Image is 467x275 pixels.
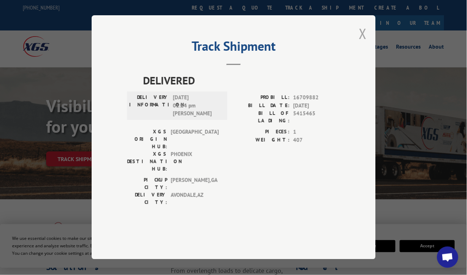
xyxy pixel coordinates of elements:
[171,192,219,207] span: AVONDALE , AZ
[234,102,290,110] label: BILL DATE:
[129,94,169,118] label: DELIVERY INFORMATION:
[127,41,340,55] h2: Track Shipment
[293,110,340,125] span: 5415465
[171,151,219,173] span: PHOENIX
[173,94,221,118] span: [DATE] 01:24 pm [PERSON_NAME]
[127,192,167,207] label: DELIVERY CITY:
[359,24,367,43] button: Close modal
[127,151,167,173] label: XGS DESTINATION HUB:
[234,136,290,144] label: WEIGHT:
[127,177,167,192] label: PICKUP CITY:
[293,128,340,137] span: 1
[234,94,290,102] label: PROBILL:
[143,73,340,89] span: DELIVERED
[293,102,340,110] span: [DATE]
[234,110,290,125] label: BILL OF LADING:
[171,177,219,192] span: [PERSON_NAME] , GA
[437,247,458,268] div: Open chat
[293,94,340,102] span: 16709882
[293,136,340,144] span: 407
[127,128,167,151] label: XGS ORIGIN HUB:
[234,128,290,137] label: PIECES:
[171,128,219,151] span: [GEOGRAPHIC_DATA]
